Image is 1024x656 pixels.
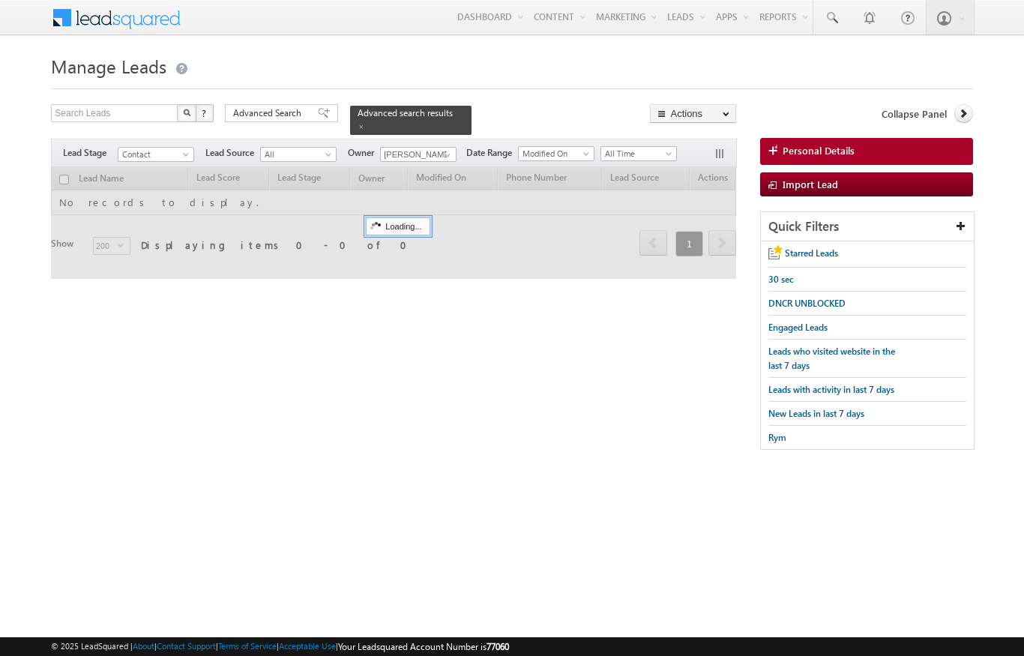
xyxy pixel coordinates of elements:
img: Search [183,109,190,116]
span: DNCR UNBLOCKED [768,298,846,309]
span: Collapse Panel [882,107,947,121]
span: ? [202,106,208,119]
a: Contact Support [157,641,216,651]
a: Contact [118,147,194,162]
a: All Time [600,146,677,161]
a: Personal Details [760,138,973,165]
a: About [133,641,154,651]
span: Your Leadsquared Account Number is [338,641,509,652]
span: © 2025 LeadSquared | | | | | [51,640,509,654]
input: Type to Search [380,147,457,162]
a: Show All Items [436,148,455,163]
span: Advanced Search [233,106,306,120]
span: 77060 [487,641,509,652]
span: Advanced search results [358,107,453,118]
button: ? [196,104,214,122]
a: All [260,147,337,162]
span: Leads with activity in last 7 days [768,384,894,395]
span: Lead Stage [63,146,118,160]
span: Date Range [466,146,518,160]
span: Engaged Leads [768,322,828,333]
a: Acceptable Use [279,641,336,651]
span: Personal Details [783,144,855,157]
span: 30 sec [768,274,794,285]
span: Starred Leads [785,247,838,259]
span: Leads who visited website in the last 7 days [768,346,895,371]
span: All Time [601,147,672,160]
a: Terms of Service [218,641,277,651]
span: Manage Leads [51,54,166,78]
a: Modified On [518,146,594,161]
span: Import Lead [783,178,838,190]
span: All [261,148,332,161]
span: Contact [118,148,190,161]
div: Quick Filters [761,212,974,241]
span: Modified On [519,147,590,160]
button: Actions [650,104,736,123]
span: Rym [768,432,786,443]
span: New Leads in last 7 days [768,408,864,419]
div: Loading... [366,217,430,235]
span: Lead Source [205,146,260,160]
span: Owner [348,146,380,160]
